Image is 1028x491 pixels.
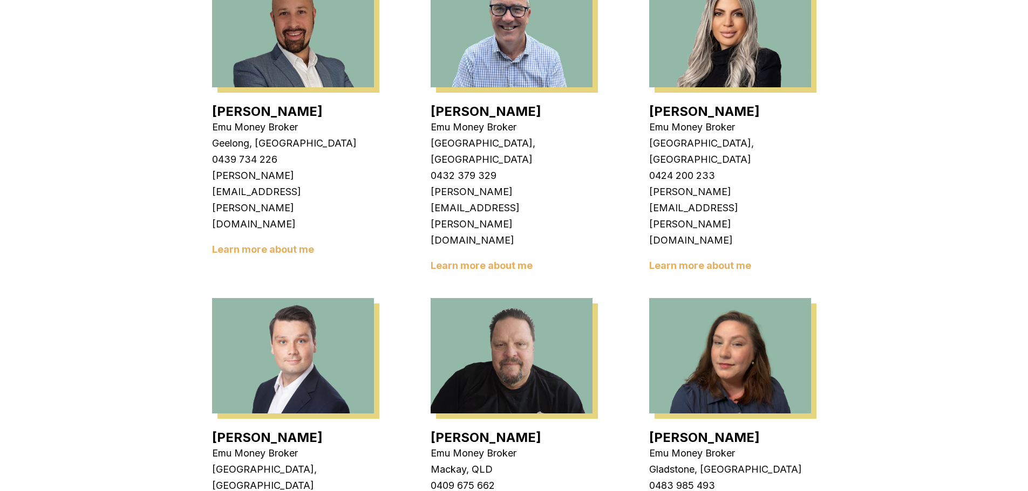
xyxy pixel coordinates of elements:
p: [GEOGRAPHIC_DATA], [GEOGRAPHIC_DATA] [431,135,593,168]
a: Learn more about me [649,260,751,271]
p: Emu Money Broker [431,119,593,135]
p: Emu Money Broker [431,445,593,461]
a: [PERSON_NAME] [431,430,541,445]
p: Gladstone, [GEOGRAPHIC_DATA] [649,461,811,478]
a: [PERSON_NAME] [649,430,760,445]
p: [PERSON_NAME][EMAIL_ADDRESS][PERSON_NAME][DOMAIN_NAME] [212,168,374,232]
p: Emu Money Broker [649,445,811,461]
p: [PERSON_NAME][EMAIL_ADDRESS][PERSON_NAME][DOMAIN_NAME] [431,184,593,248]
a: [PERSON_NAME] [212,430,323,445]
p: Emu Money Broker [649,119,811,135]
a: [PERSON_NAME] [431,103,541,119]
img: Erin Shield [649,298,811,413]
p: 0432 379 329 [431,168,593,184]
a: Learn more about me [431,260,533,271]
p: [PERSON_NAME][EMAIL_ADDRESS][PERSON_NAME][DOMAIN_NAME] [649,184,811,248]
a: Learn more about me [212,244,314,255]
img: Baron Ketterman [431,298,593,413]
p: Geelong, [GEOGRAPHIC_DATA] [212,135,374,151]
p: Mackay, QLD [431,461,593,478]
p: 0424 200 233 [649,168,811,184]
img: Jackson Fanfulla [212,298,374,413]
a: [PERSON_NAME] [649,103,760,119]
p: 0439 734 226 [212,151,374,168]
a: [PERSON_NAME] [212,103,323,119]
p: Emu Money Broker [212,119,374,135]
p: [GEOGRAPHIC_DATA], [GEOGRAPHIC_DATA] [649,135,811,168]
p: Emu Money Broker [212,445,374,461]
